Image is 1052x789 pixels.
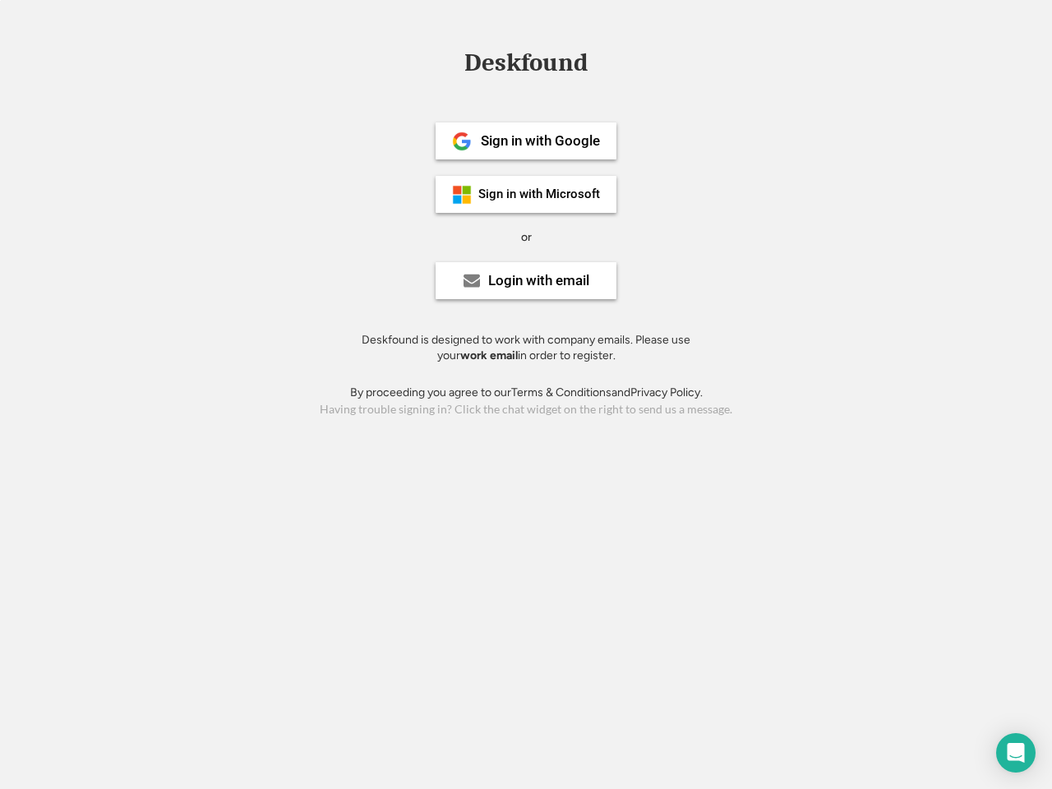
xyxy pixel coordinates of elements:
div: By proceeding you agree to our and [350,385,703,401]
div: Deskfound is designed to work with company emails. Please use your in order to register. [341,332,711,364]
div: Sign in with Google [481,134,600,148]
img: ms-symbollockup_mssymbol_19.png [452,185,472,205]
div: Deskfound [456,50,596,76]
div: Login with email [488,274,589,288]
div: or [521,229,532,246]
img: 1024px-Google__G__Logo.svg.png [452,131,472,151]
a: Privacy Policy. [630,385,703,399]
strong: work email [460,348,518,362]
div: Open Intercom Messenger [996,733,1036,773]
div: Sign in with Microsoft [478,188,600,201]
a: Terms & Conditions [511,385,611,399]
